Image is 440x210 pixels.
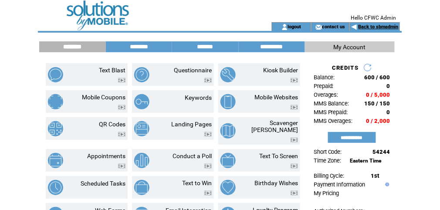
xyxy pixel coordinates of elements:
[134,121,149,136] img: landing-pages.png
[365,74,390,81] span: 600 / 600
[254,94,298,101] a: Mobile Websites
[291,164,298,169] img: video.png
[99,67,125,74] a: Text Blast
[315,24,322,30] img: contact_us_icon.gif
[366,118,390,124] span: 0 / 2,000
[254,180,298,186] a: Birthday Wishes
[48,94,63,109] img: mobile-coupons.png
[314,83,334,89] span: Prepaid:
[174,67,212,74] a: Questionnaire
[314,100,349,107] span: MMS Balance:
[371,173,379,179] span: 1st
[263,67,298,74] a: Kiosk Builder
[48,67,63,82] img: text-blast.png
[314,181,366,188] a: Payment Information
[334,44,366,51] span: My Account
[204,164,212,169] img: video.png
[314,118,353,124] span: MMS Overages:
[288,24,301,29] a: logout
[118,105,125,110] img: video.png
[220,123,236,139] img: scavenger-hunt.png
[314,91,338,98] span: Overages:
[291,191,298,196] img: video.png
[182,180,212,186] a: Text to Win
[314,157,342,164] span: Time Zone:
[204,132,212,137] img: video.png
[134,94,149,109] img: keywords.png
[82,94,125,101] a: Mobile Coupons
[351,24,358,30] img: backArrow.gif
[314,74,335,81] span: Balance:
[171,121,212,128] a: Landing Pages
[350,158,382,164] span: Eastern Time
[351,15,396,21] span: Hello CFWC Admin
[259,152,298,159] a: Text To Screen
[185,94,212,101] a: Keywords
[134,153,149,168] img: conduct-a-poll.png
[220,94,236,109] img: mobile-websites.png
[314,173,345,179] span: Billing Cycle:
[118,78,125,83] img: video.png
[48,180,63,195] img: scheduled-tasks.png
[134,67,149,82] img: questionnaire.png
[204,78,212,83] img: video.png
[204,191,212,196] img: video.png
[359,24,399,30] a: Back to sbmadmin
[48,121,63,136] img: qr-codes.png
[220,180,236,195] img: birthday-wishes.png
[366,91,390,98] span: 0 / 5,000
[373,149,390,155] span: 54244
[314,190,339,196] a: My Pricing
[322,24,345,29] a: contact us
[291,138,298,142] img: video.png
[173,152,212,159] a: Conduct a Poll
[314,109,348,115] span: MMS Prepaid:
[281,24,288,30] img: account_icon.gif
[365,100,390,107] span: 150 / 150
[314,149,342,155] span: Short Code:
[251,119,298,133] a: Scavenger [PERSON_NAME]
[291,78,298,83] img: video.png
[220,67,236,82] img: kiosk-builder.png
[118,132,125,137] img: video.png
[99,121,125,128] a: QR Codes
[387,83,390,89] span: 0
[387,109,390,115] span: 0
[118,164,125,169] img: video.png
[291,105,298,110] img: video.png
[383,183,389,186] img: help.gif
[220,153,236,168] img: text-to-screen.png
[134,180,149,195] img: text-to-win.png
[48,153,63,168] img: appointments.png
[87,152,125,159] a: Appointments
[332,64,359,71] span: CREDITS
[81,180,125,187] a: Scheduled Tasks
